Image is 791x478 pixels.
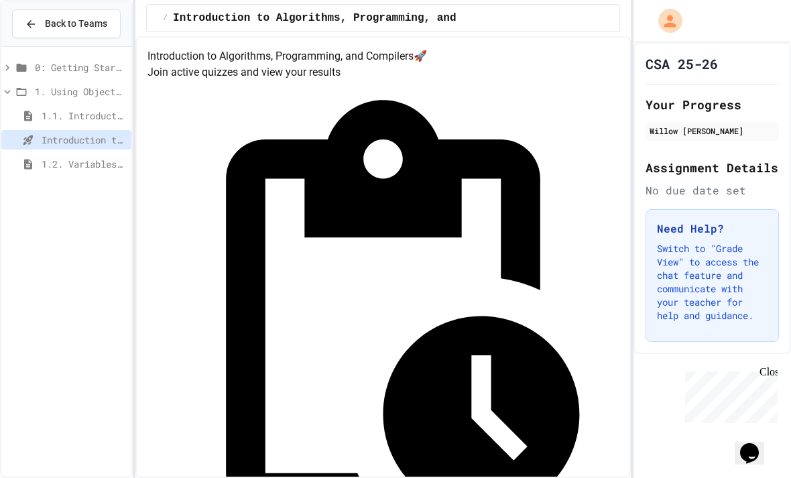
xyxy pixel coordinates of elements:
[35,60,126,74] span: 0: Getting Started
[657,221,768,237] h3: Need Help?
[5,5,93,85] div: Chat with us now!Close
[646,158,779,177] h2: Assignment Details
[12,9,121,38] button: Back to Teams
[42,157,126,171] span: 1.2. Variables and Data Types
[147,48,619,64] h4: Introduction to Algorithms, Programming, and Compilers 🚀
[45,17,107,31] span: Back to Teams
[173,10,520,26] span: Introduction to Algorithms, Programming, and Compilers
[644,5,686,36] div: My Account
[163,13,168,23] span: /
[646,95,779,114] h2: Your Progress
[650,125,775,137] div: Willow [PERSON_NAME]
[42,133,126,147] span: Introduction to Algorithms, Programming, and Compilers
[42,109,126,123] span: 1.1. Introduction to Algorithms, Programming, and Compilers
[680,366,778,423] iframe: chat widget
[147,64,619,80] p: Join active quizzes and view your results
[35,84,126,99] span: 1. Using Objects and Methods
[646,54,718,73] h1: CSA 25-26
[657,242,768,322] p: Switch to "Grade View" to access the chat feature and communicate with your teacher for help and ...
[735,424,778,465] iframe: chat widget
[646,182,779,198] div: No due date set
